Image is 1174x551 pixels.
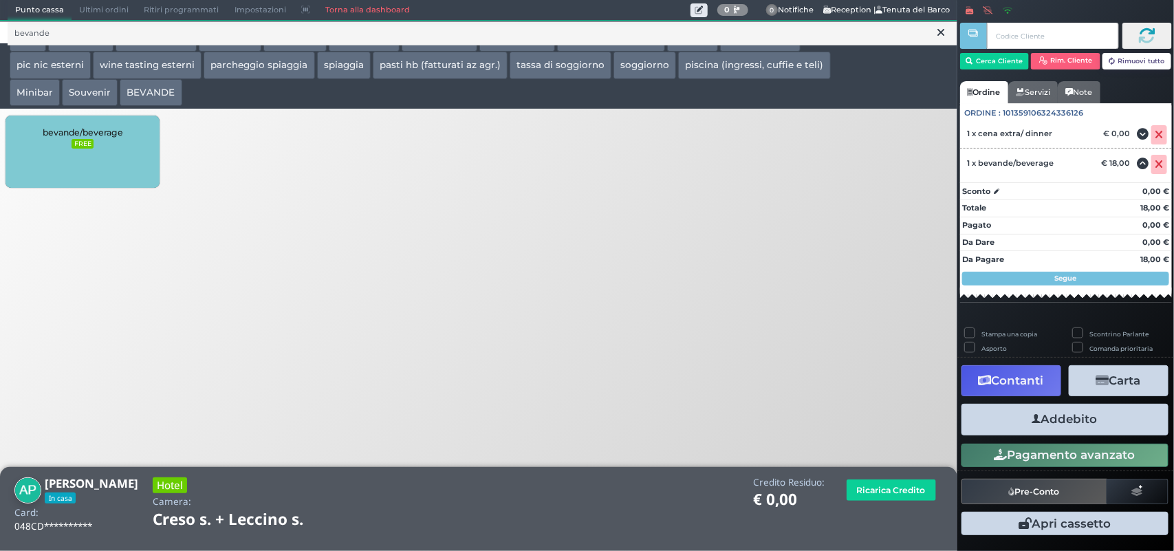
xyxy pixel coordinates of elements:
span: 1 x bevande/beverage [967,158,1054,168]
span: 1 x cena extra/ dinner [967,129,1052,138]
h4: Camera: [153,497,191,507]
small: FREE [72,139,94,149]
strong: 0,00 € [1142,186,1169,196]
h3: Hotel [153,477,187,493]
strong: Pagato [962,220,991,230]
strong: Sconto [962,186,990,197]
h4: Credito Residuo: [753,477,825,488]
div: € 0,00 [1101,129,1137,138]
h1: € 0,00 [753,491,825,508]
button: Pagamento avanzato [961,444,1168,467]
div: € 18,00 [1099,158,1137,168]
button: Rimuovi tutto [1102,53,1172,69]
button: Addebito [961,404,1168,435]
button: soggiorno [613,52,676,79]
b: 0 [724,5,730,14]
label: Asporto [981,344,1007,353]
h4: Card: [14,508,39,518]
button: pasti hb (fatturati az agr.) [373,52,508,79]
strong: Segue [1055,274,1077,283]
strong: Totale [962,203,986,213]
button: Apri cassetto [961,512,1168,535]
strong: Da Pagare [962,255,1004,264]
strong: Da Dare [962,237,994,247]
a: Torna alla dashboard [318,1,417,20]
button: piscina (ingressi, cuffie e teli) [678,52,830,79]
button: Contanti [961,365,1061,396]
a: Ordine [960,81,1008,103]
label: Scontrino Parlante [1090,329,1149,338]
strong: 18,00 € [1140,203,1169,213]
button: spiaggia [317,52,371,79]
button: Souvenir [62,79,118,107]
label: Stampa una copia [981,329,1037,338]
input: Codice Cliente [987,23,1118,49]
h1: Creso s. + Leccino s. [153,511,342,528]
span: Ordine : [965,107,1001,119]
label: Comanda prioritaria [1090,344,1153,353]
button: Carta [1069,365,1168,396]
a: Servizi [1008,81,1058,103]
span: bevande/beverage [43,127,123,138]
span: 0 [766,4,779,17]
button: Cerca Cliente [960,53,1030,69]
button: Ricarica Credito [847,479,936,501]
button: Pre-Conto [961,479,1107,504]
span: Ultimi ordini [72,1,136,20]
button: Rim. Cliente [1031,53,1100,69]
button: parcheggio spiaggia [204,52,314,79]
span: Ritiri programmati [136,1,226,20]
span: Punto cassa [8,1,72,20]
strong: 0,00 € [1142,220,1169,230]
button: wine tasting esterni [93,52,202,79]
span: 101359106324336126 [1003,107,1084,119]
a: Note [1058,81,1100,103]
button: pic nic esterni [10,52,91,79]
span: In casa [45,493,76,504]
strong: 18,00 € [1140,255,1169,264]
button: tassa di soggiorno [510,52,611,79]
img: Alexandra Politinirche [14,477,41,504]
input: Ricerca articolo [8,22,957,46]
b: [PERSON_NAME] [45,475,138,491]
button: Minibar [10,79,60,107]
strong: 0,00 € [1142,237,1169,247]
span: Impostazioni [227,1,294,20]
button: BEVANDE [120,79,182,107]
